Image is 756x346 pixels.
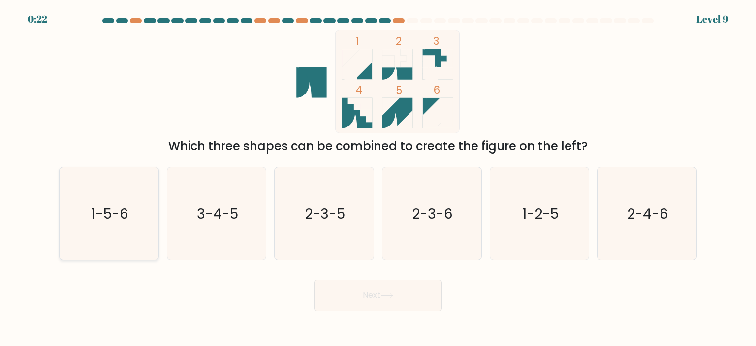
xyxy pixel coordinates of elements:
text: 1-5-6 [91,204,128,223]
tspan: 4 [355,82,362,97]
text: 2-3-6 [412,204,453,223]
tspan: 5 [396,83,402,98]
div: 0:22 [28,12,47,27]
tspan: 6 [433,82,440,97]
button: Next [314,280,442,311]
div: Which three shapes can be combined to create the figure on the left? [65,137,691,155]
text: 1-2-5 [522,204,559,223]
text: 2-4-6 [627,204,668,223]
tspan: 1 [355,33,359,49]
div: Level 9 [696,12,728,27]
text: 3-4-5 [197,204,238,223]
tspan: 2 [396,33,402,49]
text: 2-3-5 [305,204,346,223]
tspan: 3 [433,33,439,49]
